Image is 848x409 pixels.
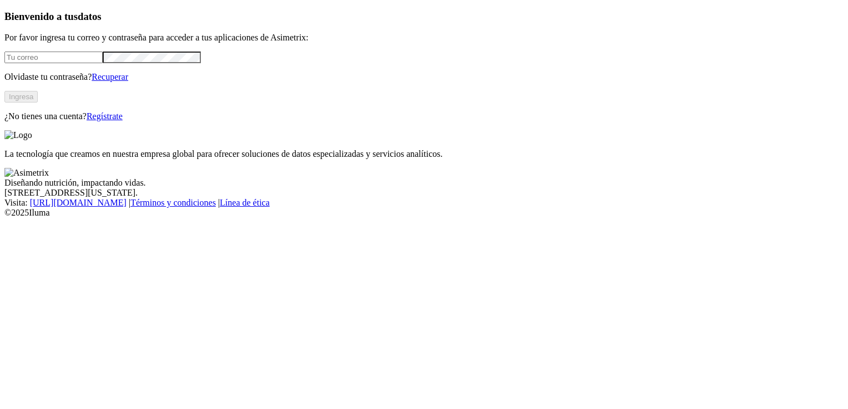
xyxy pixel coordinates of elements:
[4,198,844,208] div: Visita : | |
[4,72,844,82] p: Olvidaste tu contraseña?
[4,149,844,159] p: La tecnología que creamos en nuestra empresa global para ofrecer soluciones de datos especializad...
[4,11,844,23] h3: Bienvenido a tus
[4,168,49,178] img: Asimetrix
[4,188,844,198] div: [STREET_ADDRESS][US_STATE].
[4,91,38,103] button: Ingresa
[4,178,844,188] div: Diseñando nutrición, impactando vidas.
[4,111,844,121] p: ¿No tienes una cuenta?
[220,198,270,207] a: Línea de ética
[4,52,103,63] input: Tu correo
[130,198,216,207] a: Términos y condiciones
[4,130,32,140] img: Logo
[30,198,127,207] a: [URL][DOMAIN_NAME]
[4,33,844,43] p: Por favor ingresa tu correo y contraseña para acceder a tus aplicaciones de Asimetrix:
[92,72,128,81] a: Recuperar
[78,11,102,22] span: datos
[87,111,123,121] a: Regístrate
[4,208,844,218] div: © 2025 Iluma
